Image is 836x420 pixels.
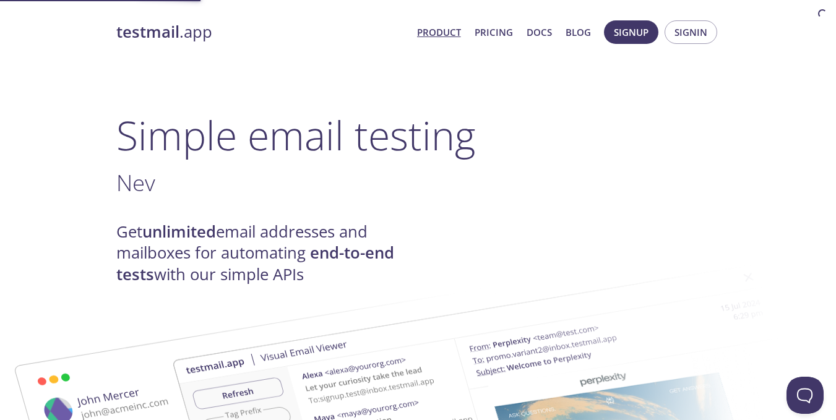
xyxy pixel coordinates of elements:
strong: unlimited [142,221,216,242]
iframe: Help Scout Beacon - Open [786,377,824,414]
span: Signup [614,24,649,40]
a: Blog [566,24,591,40]
a: Product [417,24,461,40]
button: Signup [604,20,658,44]
h1: Simple email testing [116,111,720,159]
button: Signin [665,20,717,44]
strong: end-to-end tests [116,242,394,285]
span: Nev [116,167,155,198]
strong: testmail [116,21,179,43]
h4: Get email addresses and mailboxes for automating with our simple APIs [116,221,418,285]
a: Docs [527,24,552,40]
a: Pricing [475,24,513,40]
a: testmail.app [116,22,407,43]
span: Signin [674,24,707,40]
